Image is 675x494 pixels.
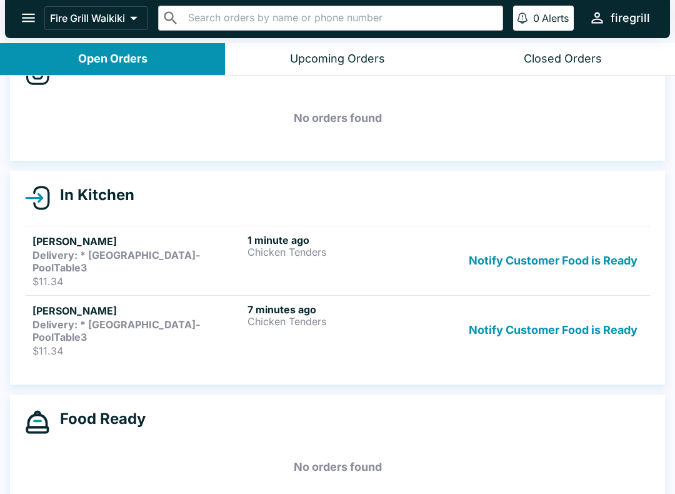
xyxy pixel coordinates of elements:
[25,226,650,295] a: [PERSON_NAME]Delivery: * [GEOGRAPHIC_DATA]-PoolTable3$11.341 minute agoChicken TendersNotify Cust...
[25,96,650,141] h5: No orders found
[184,9,497,27] input: Search orders by name or phone number
[247,316,457,327] p: Chicken Tenders
[32,249,200,274] strong: Delivery: * [GEOGRAPHIC_DATA]-PoolTable3
[542,12,569,24] p: Alerts
[50,12,125,24] p: Fire Grill Waikiki
[247,303,457,316] h6: 7 minutes ago
[524,52,602,66] div: Closed Orders
[584,4,655,31] button: firegrill
[32,275,242,288] p: $11.34
[464,234,642,288] button: Notify Customer Food is Ready
[32,318,200,343] strong: Delivery: * [GEOGRAPHIC_DATA]-PoolTable3
[50,410,146,428] h4: Food Ready
[247,246,457,258] p: Chicken Tenders
[12,2,44,34] button: open drawer
[32,303,242,318] h5: [PERSON_NAME]
[44,6,148,30] button: Fire Grill Waikiki
[533,12,539,24] p: 0
[247,234,457,246] h6: 1 minute ago
[290,52,385,66] div: Upcoming Orders
[25,295,650,365] a: [PERSON_NAME]Delivery: * [GEOGRAPHIC_DATA]-PoolTable3$11.347 minutes agoChicken TendersNotify Cus...
[32,234,242,249] h5: [PERSON_NAME]
[50,186,134,204] h4: In Kitchen
[611,11,650,26] div: firegrill
[464,303,642,357] button: Notify Customer Food is Ready
[25,445,650,490] h5: No orders found
[32,345,242,357] p: $11.34
[78,52,147,66] div: Open Orders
